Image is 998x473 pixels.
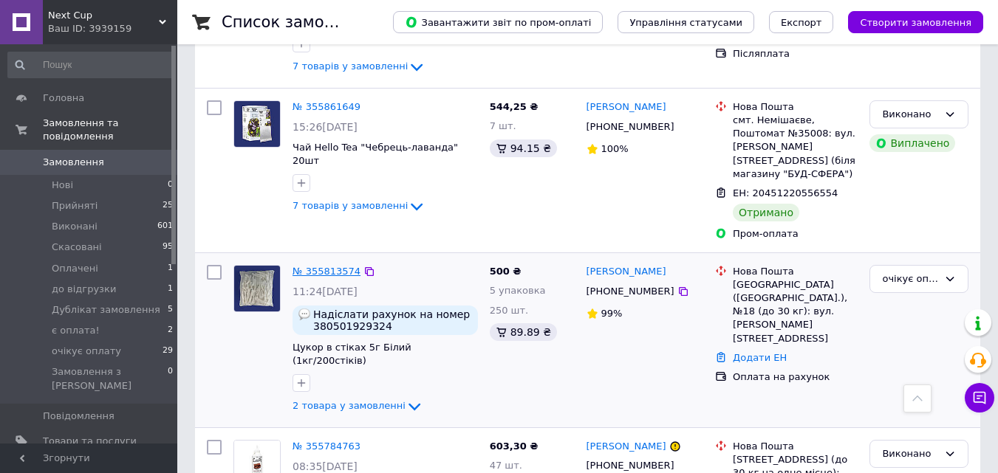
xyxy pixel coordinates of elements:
[293,342,411,367] a: Цукор в стіках 5г Білий (1кг/200стіків)
[293,101,360,112] a: № 355861649
[490,323,557,341] div: 89.89 ₴
[163,345,173,358] span: 29
[490,139,557,157] div: 94.15 ₴
[882,272,938,287] div: очікує оплату
[234,101,280,147] img: Фото товару
[234,266,280,311] img: Фото товару
[490,305,529,316] span: 250 шт.
[733,47,858,61] div: Післяплата
[298,308,310,320] img: :speech_balloon:
[222,13,372,31] h1: Список замовлень
[601,308,623,319] span: 99%
[43,435,137,448] span: Товари та послуги
[43,410,115,423] span: Повідомлення
[163,199,173,213] span: 25
[490,460,522,471] span: 47 шт.
[233,265,281,312] a: Фото товару
[869,134,955,152] div: Виплачено
[163,241,173,254] span: 95
[157,220,173,233] span: 601
[733,204,799,221] div: Отримано
[293,400,406,411] span: 2 товара у замовленні
[882,446,938,462] div: Виконано
[769,11,834,33] button: Експорт
[233,100,281,148] a: Фото товару
[168,303,173,317] span: 5
[293,286,358,297] span: 11:24[DATE]
[733,114,858,181] div: смт. Немішаєве, Поштомат №35008: вул. [PERSON_NAME][STREET_ADDRESS] (біля магазину "БУД-СФЕРА")
[52,365,168,392] span: Замовлення з [PERSON_NAME]
[490,120,516,131] span: 7 шт.
[52,283,116,296] span: до відгрузки
[43,117,177,143] span: Замовлення та повідомлення
[293,61,425,72] a: 7 товарів у замовленні
[293,121,358,133] span: 15:26[DATE]
[293,266,360,277] a: № 355813574
[733,100,858,114] div: Нова Пошта
[52,179,73,192] span: Нові
[52,220,98,233] span: Виконані
[882,107,938,122] div: Виконано
[52,262,98,275] span: Оплачені
[52,241,102,254] span: Скасовані
[293,200,408,211] span: 7 товарів у замовленні
[393,11,603,33] button: Завантажити звіт по пром-оплаті
[733,278,858,345] div: [GEOGRAPHIC_DATA] ([GEOGRAPHIC_DATA].), №18 (до 30 кг): вул. [PERSON_NAME][STREET_ADDRESS]
[168,262,173,275] span: 1
[733,187,838,198] span: ЕН: 20451220556554
[587,265,666,279] a: [PERSON_NAME]
[584,117,677,137] div: [PHONE_NUMBER]
[48,22,177,35] div: Ваш ID: 3939159
[168,324,173,337] span: 2
[733,352,787,363] a: Додати ЕН
[733,440,858,453] div: Нова Пошта
[168,365,173,392] span: 0
[781,17,822,28] span: Експорт
[52,303,160,317] span: Дублікат замовлення
[405,15,591,29] span: Завантажити звіт по пром-оплаті
[293,142,458,167] a: Чай Hello Tea "Чебрець-лаванда" 20шт
[733,265,858,278] div: Нова Пошта
[860,17,971,28] span: Створити замовлення
[43,156,104,169] span: Замовлення
[52,345,121,358] span: очікує оплату
[629,17,742,28] span: Управління статусами
[43,92,84,105] span: Головна
[490,285,546,296] span: 5 упаковка
[490,266,522,277] span: 500 ₴
[52,199,98,213] span: Прийняті
[490,441,539,452] span: 603,30 ₴
[601,143,629,154] span: 100%
[168,283,173,296] span: 1
[833,16,983,27] a: Створити замовлення
[965,383,994,412] button: Чат з покупцем
[48,9,159,22] span: Next Cup
[293,200,425,211] a: 7 товарів у замовленні
[733,227,858,241] div: Пром-оплата
[584,282,677,301] div: [PHONE_NUMBER]
[848,11,983,33] button: Створити замовлення
[313,308,472,332] span: Надіслати рахунок на номер 380501929324
[490,101,539,112] span: 544,25 ₴
[587,440,666,454] a: [PERSON_NAME]
[293,400,423,411] a: 2 товара у замовленні
[293,460,358,472] span: 08:35[DATE]
[618,11,754,33] button: Управління статусами
[168,179,173,192] span: 0
[293,441,360,452] a: № 355784763
[293,61,408,72] span: 7 товарів у замовленні
[52,324,100,337] span: є оплата!
[587,100,666,114] a: [PERSON_NAME]
[7,52,174,78] input: Пошук
[733,370,858,384] div: Оплата на рахунок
